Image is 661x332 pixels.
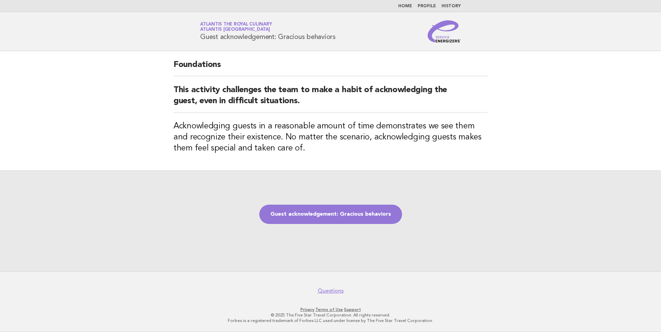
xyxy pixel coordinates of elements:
h2: Foundations [174,59,487,76]
p: Forbes is a registered trademark of Forbes LLC used under license by The Five Star Travel Corpora... [119,318,542,323]
a: Privacy [300,307,314,312]
a: Guest acknowledgement: Gracious behaviors [259,205,402,224]
img: Service Energizers [428,20,461,42]
a: Home [398,4,412,8]
h2: This activity challenges the team to make a habit of acknowledging the guest, even in difficult s... [174,85,487,113]
a: Atlantis the Royal CulinaryAtlantis [GEOGRAPHIC_DATA] [200,22,272,32]
a: Questions [318,287,344,294]
a: Support [344,307,361,312]
h3: Acknowledging guests in a reasonable amount of time demonstrates we see them and recognize their ... [174,121,487,154]
p: · · [119,307,542,312]
a: Profile [418,4,436,8]
p: © 2025 The Five Star Travel Corporation. All rights reserved. [119,312,542,318]
h1: Guest acknowledgement: Gracious behaviors [200,22,336,40]
span: Atlantis [GEOGRAPHIC_DATA] [200,28,270,32]
a: Terms of Use [315,307,343,312]
a: History [441,4,461,8]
